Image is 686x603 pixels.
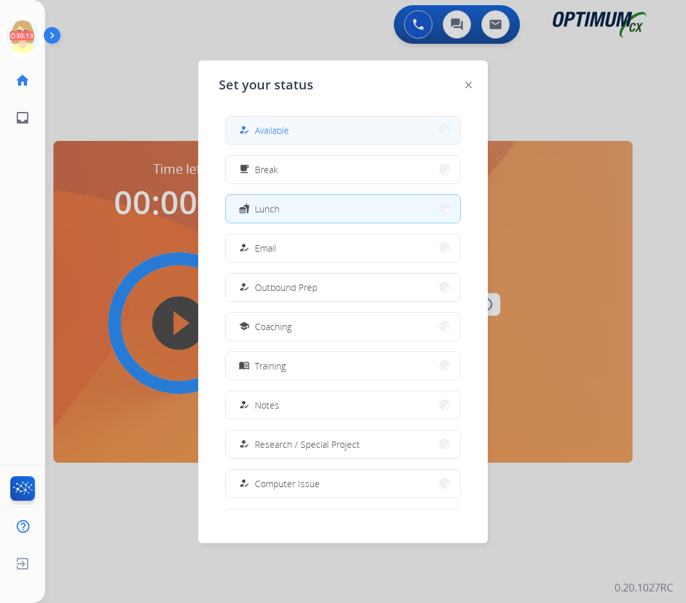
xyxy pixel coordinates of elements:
span: Notes [255,398,279,412]
button: Outbound Prep [226,274,460,301]
span: Coaching [255,320,292,333]
mat-icon: free_breakfast [239,164,250,175]
button: Break [226,156,460,183]
img: close-button [465,82,472,88]
mat-icon: home [15,73,30,88]
button: Lunch [226,195,460,223]
mat-icon: how_to_reg [239,478,250,489]
span: Computer Issue [255,477,320,490]
button: Computer Issue [226,470,460,497]
mat-icon: menu_book [239,360,250,371]
mat-icon: fastfood [239,203,250,214]
span: Email [255,241,276,255]
mat-icon: how_to_reg [239,125,250,136]
button: Coaching [226,313,460,340]
span: Lunch [255,202,279,216]
mat-icon: inbox [15,110,30,125]
button: Email [226,234,460,262]
button: Notes [226,391,460,419]
mat-icon: how_to_reg [239,282,250,293]
p: 0.20.1027RC [615,580,673,595]
mat-icon: school [239,321,250,332]
button: Available [226,116,460,144]
span: Set your status [219,76,313,94]
span: Research / Special Project [255,438,360,451]
span: Available [255,124,289,137]
button: Internet Issue [226,509,460,537]
button: Research / Special Project [226,431,460,458]
button: Training [226,352,460,380]
mat-icon: how_to_reg [239,243,250,254]
span: Outbound Prep [255,281,317,294]
mat-icon: how_to_reg [239,400,250,411]
mat-icon: how_to_reg [239,439,250,450]
span: Training [255,359,286,373]
span: Break [255,163,278,176]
